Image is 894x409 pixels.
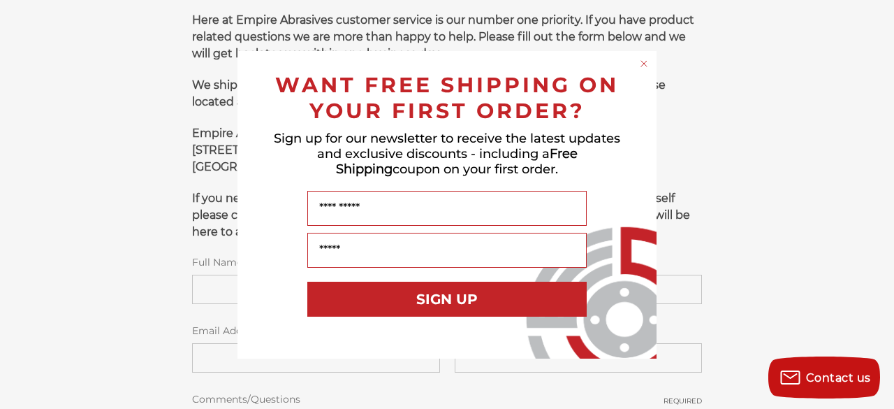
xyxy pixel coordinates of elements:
[768,357,880,399] button: Contact us
[637,57,651,71] button: Close dialog
[307,282,587,317] button: SIGN UP
[275,72,619,124] span: WANT FREE SHIPPING ON YOUR FIRST ORDER?
[336,146,578,177] span: Free Shipping
[806,371,871,385] span: Contact us
[274,131,620,177] span: Sign up for our newsletter to receive the latest updates and exclusive discounts - including a co...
